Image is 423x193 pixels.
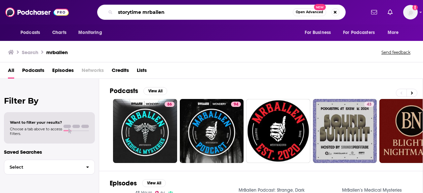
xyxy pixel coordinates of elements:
span: Monitoring [78,28,102,37]
span: For Podcasters [343,28,375,37]
input: Search podcasts, credits, & more... [115,7,293,17]
button: View All [142,179,166,187]
img: Podchaser - Follow, Share and Rate Podcasts [5,6,69,18]
h2: Podcasts [110,87,138,95]
span: New [314,4,326,10]
a: 94 [180,99,244,163]
span: Want to filter your results? [10,120,62,125]
button: open menu [300,26,339,39]
button: open menu [383,26,407,39]
div: Search podcasts, credits, & more... [97,5,346,20]
span: Open Advanced [296,11,323,14]
a: Show notifications dropdown [385,7,395,18]
a: 86 [113,99,177,163]
p: Saved Searches [4,149,95,155]
a: Lists [137,65,147,79]
svg: Add a profile image [412,5,418,10]
span: Podcasts [20,28,40,37]
span: For Business [305,28,331,37]
button: Send feedback [379,49,412,55]
button: Open AdvancedNew [293,8,326,16]
a: PodcastsView All [110,87,167,95]
span: Logged in as dbartlett [403,5,418,19]
button: open menu [339,26,384,39]
a: 94 [231,102,241,107]
a: Show notifications dropdown [368,7,380,18]
button: open menu [74,26,110,39]
span: 86 [167,101,172,108]
span: Select [4,165,81,169]
span: More [388,28,399,37]
span: 94 [234,101,238,108]
span: Charts [52,28,66,37]
a: EpisodesView All [110,179,166,187]
a: MrBallen’s Medical Mysteries [342,187,402,193]
button: open menu [16,26,49,39]
a: Podcasts [22,65,44,79]
span: 43 [367,101,371,108]
h2: Episodes [110,179,137,187]
button: Select [4,160,95,175]
a: All [8,65,14,79]
h3: Search [22,49,38,55]
a: Charts [48,26,70,39]
a: 43 [364,102,374,107]
button: Show profile menu [403,5,418,19]
h3: mrballen [46,49,68,55]
span: Networks [82,65,104,79]
a: 86 [165,102,174,107]
img: User Profile [403,5,418,19]
a: Episodes [52,65,74,79]
button: View All [143,87,167,95]
a: 43 [313,99,377,163]
a: Credits [112,65,129,79]
span: Choose a tab above to access filters. [10,127,62,136]
h2: Filter By [4,96,95,106]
